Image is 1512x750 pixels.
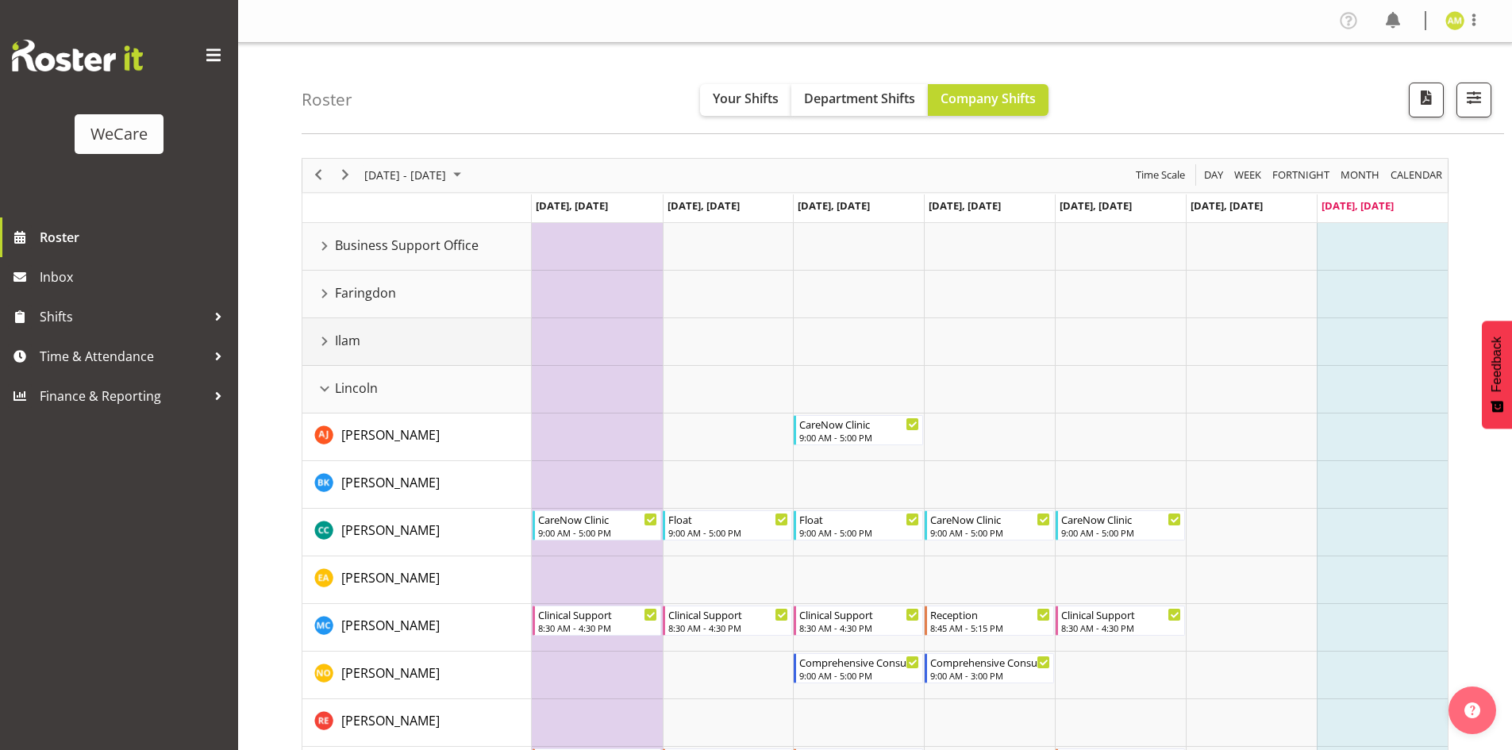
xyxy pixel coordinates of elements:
div: Clinical Support [1061,606,1181,622]
span: [DATE], [DATE] [929,198,1001,213]
span: [DATE] - [DATE] [363,165,448,185]
div: CareNow Clinic [799,416,919,432]
div: Mary Childs"s event - Clinical Support Begin From Friday, September 26, 2025 at 8:30:00 AM GMT+12... [1056,606,1185,636]
div: WeCare [90,122,148,146]
span: [PERSON_NAME] [341,664,440,682]
div: 9:00 AM - 5:00 PM [538,526,658,539]
span: [PERSON_NAME] [341,521,440,539]
span: [DATE], [DATE] [1060,198,1132,213]
button: Feedback - Show survey [1482,321,1512,429]
div: 9:00 AM - 5:00 PM [930,526,1050,539]
div: Charlotte Courtney"s event - CareNow Clinic Begin From Monday, September 22, 2025 at 9:00:00 AM G... [533,510,662,540]
button: September 2025 [362,165,468,185]
td: Business Support Office resource [302,223,532,271]
button: Filter Shifts [1456,83,1491,117]
span: Roster [40,225,230,249]
button: Your Shifts [700,84,791,116]
td: Ena Advincula resource [302,556,532,604]
td: Amy Johannsen resource [302,413,532,461]
span: Department Shifts [804,90,915,107]
span: [PERSON_NAME] [341,712,440,729]
span: [DATE], [DATE] [1322,198,1394,213]
div: CareNow Clinic [1061,511,1181,527]
span: [PERSON_NAME] [341,569,440,587]
div: 9:00 AM - 5:00 PM [799,526,919,539]
div: 8:30 AM - 4:30 PM [668,621,788,634]
span: Shifts [40,305,206,329]
a: [PERSON_NAME] [341,473,440,492]
div: Charlotte Courtney"s event - Float Begin From Tuesday, September 23, 2025 at 9:00:00 AM GMT+12:00... [663,510,792,540]
div: Clinical Support [799,606,919,622]
button: Next [335,165,356,185]
span: Fortnight [1271,165,1331,185]
td: Mary Childs resource [302,604,532,652]
a: [PERSON_NAME] [341,711,440,730]
div: Clinical Support [538,606,658,622]
button: Department Shifts [791,84,928,116]
img: help-xxl-2.png [1464,702,1480,718]
span: Month [1339,165,1381,185]
div: 9:00 AM - 3:00 PM [930,669,1050,682]
a: [PERSON_NAME] [341,663,440,683]
td: Ilam resource [302,318,532,366]
div: Mary Childs"s event - Clinical Support Begin From Tuesday, September 23, 2025 at 8:30:00 AM GMT+1... [663,606,792,636]
button: Previous [308,165,329,185]
td: Charlotte Courtney resource [302,509,532,556]
div: Comprehensive Consult [930,654,1050,670]
span: Your Shifts [713,90,779,107]
button: Download a PDF of the roster according to the set date range. [1409,83,1444,117]
button: Time Scale [1133,165,1188,185]
span: Finance & Reporting [40,384,206,408]
span: Time Scale [1134,165,1187,185]
div: 9:00 AM - 5:00 PM [799,431,919,444]
div: 9:00 AM - 5:00 PM [799,669,919,682]
div: previous period [305,159,332,192]
div: Float [799,511,919,527]
span: Week [1233,165,1263,185]
span: Lincoln [335,379,378,398]
div: Charlotte Courtney"s event - CareNow Clinic Begin From Thursday, September 25, 2025 at 9:00:00 AM... [925,510,1054,540]
span: Ilam [335,331,360,350]
span: Company Shifts [941,90,1036,107]
td: Lincoln resource [302,366,532,413]
button: Timeline Month [1338,165,1383,185]
div: Comprehensive Consult [799,654,919,670]
button: Timeline Week [1232,165,1264,185]
div: Mary Childs"s event - Clinical Support Begin From Wednesday, September 24, 2025 at 8:30:00 AM GMT... [794,606,923,636]
td: Faringdon resource [302,271,532,318]
div: Charlotte Courtney"s event - CareNow Clinic Begin From Friday, September 26, 2025 at 9:00:00 AM G... [1056,510,1185,540]
div: 9:00 AM - 5:00 PM [668,526,788,539]
div: 8:30 AM - 4:30 PM [1061,621,1181,634]
span: [DATE], [DATE] [798,198,870,213]
button: Timeline Day [1202,165,1226,185]
div: 9:00 AM - 5:00 PM [1061,526,1181,539]
span: [PERSON_NAME] [341,617,440,634]
button: Month [1388,165,1445,185]
div: Natasha Ottley"s event - Comprehensive Consult Begin From Wednesday, September 24, 2025 at 9:00:0... [794,653,923,683]
a: [PERSON_NAME] [341,425,440,444]
td: Brian Ko resource [302,461,532,509]
span: Feedback [1490,337,1504,392]
div: 8:30 AM - 4:30 PM [799,621,919,634]
div: next period [332,159,359,192]
div: Clinical Support [668,606,788,622]
span: Day [1202,165,1225,185]
h4: Roster [302,90,352,109]
span: Business Support Office [335,236,479,255]
button: Fortnight [1270,165,1333,185]
span: Faringdon [335,283,396,302]
span: [DATE], [DATE] [1191,198,1263,213]
img: antonia-mao10998.jpg [1445,11,1464,30]
div: 8:30 AM - 4:30 PM [538,621,658,634]
div: Reception [930,606,1050,622]
a: [PERSON_NAME] [341,521,440,540]
a: [PERSON_NAME] [341,616,440,635]
button: Company Shifts [928,84,1048,116]
div: CareNow Clinic [930,511,1050,527]
img: Rosterit website logo [12,40,143,71]
div: Natasha Ottley"s event - Comprehensive Consult Begin From Thursday, September 25, 2025 at 9:00:00... [925,653,1054,683]
td: Natasha Ottley resource [302,652,532,699]
div: Mary Childs"s event - Reception Begin From Thursday, September 25, 2025 at 8:45:00 AM GMT+12:00 E... [925,606,1054,636]
div: Amy Johannsen"s event - CareNow Clinic Begin From Wednesday, September 24, 2025 at 9:00:00 AM GMT... [794,415,923,445]
div: 8:45 AM - 5:15 PM [930,621,1050,634]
